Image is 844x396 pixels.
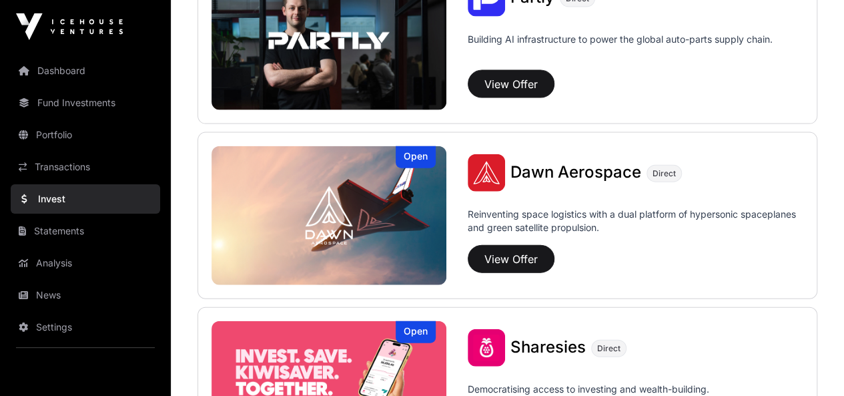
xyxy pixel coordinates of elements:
[597,343,620,354] span: Direct
[468,33,773,65] p: Building AI infrastructure to power the global auto-parts supply chain.
[510,162,641,182] span: Dawn Aerospace
[510,339,586,357] a: Sharesies
[396,321,436,343] div: Open
[396,146,436,168] div: Open
[11,184,160,214] a: Invest
[212,146,446,285] img: Dawn Aerospace
[11,216,160,246] a: Statements
[510,337,586,357] span: Sharesies
[11,152,160,182] a: Transactions
[212,146,446,285] a: Dawn AerospaceOpen
[468,70,554,98] button: View Offer
[777,332,844,396] iframe: Chat Widget
[468,329,505,367] img: Sharesies
[11,56,160,85] a: Dashboard
[11,120,160,150] a: Portfolio
[11,280,160,310] a: News
[653,168,676,179] span: Direct
[11,313,160,342] a: Settings
[11,248,160,278] a: Analysis
[11,88,160,118] a: Fund Investments
[16,13,123,40] img: Icehouse Ventures Logo
[510,164,641,182] a: Dawn Aerospace
[468,154,505,192] img: Dawn Aerospace
[468,208,803,240] p: Reinventing space logistics with a dual platform of hypersonic spaceplanes and green satellite pr...
[468,245,554,273] button: View Offer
